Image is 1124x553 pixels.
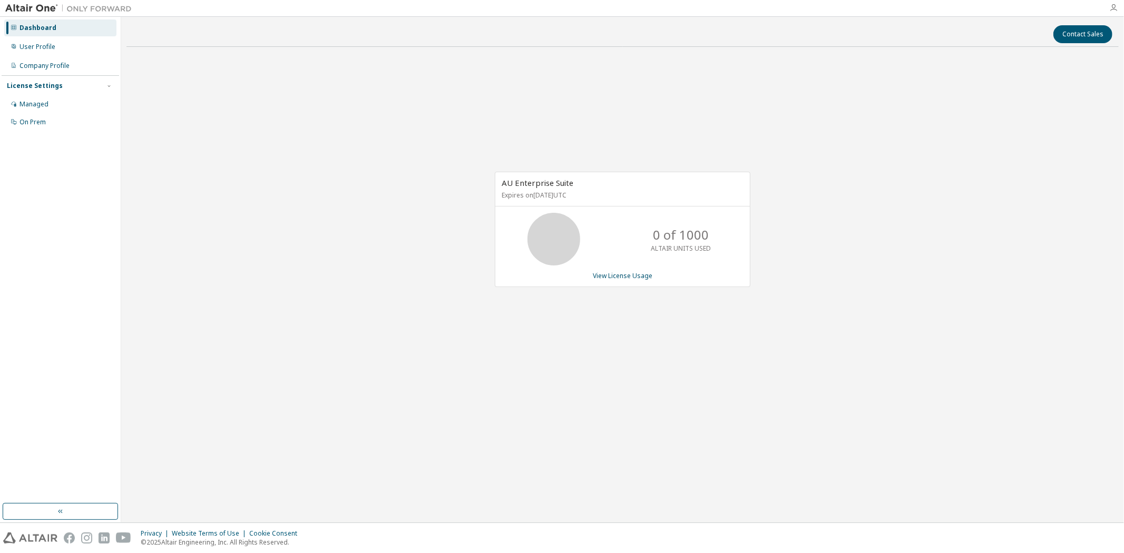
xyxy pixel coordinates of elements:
img: Altair One [5,3,137,14]
span: AU Enterprise Suite [502,177,573,188]
div: Privacy [141,529,172,538]
div: On Prem [19,118,46,126]
div: Cookie Consent [249,529,304,538]
div: Dashboard [19,24,56,32]
p: 0 of 1000 [653,226,709,244]
div: Website Terms of Use [172,529,249,538]
p: © 2025 Altair Engineering, Inc. All Rights Reserved. [141,538,304,547]
img: youtube.svg [116,532,131,544]
p: ALTAIR UNITS USED [651,244,711,253]
p: Expires on [DATE] UTC [502,191,741,200]
div: User Profile [19,43,55,51]
img: linkedin.svg [99,532,110,544]
a: View License Usage [593,271,652,280]
img: facebook.svg [64,532,75,544]
img: instagram.svg [81,532,92,544]
div: Company Profile [19,62,70,70]
button: Contact Sales [1053,25,1112,43]
div: Managed [19,100,48,108]
div: License Settings [7,82,63,90]
img: altair_logo.svg [3,532,57,544]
